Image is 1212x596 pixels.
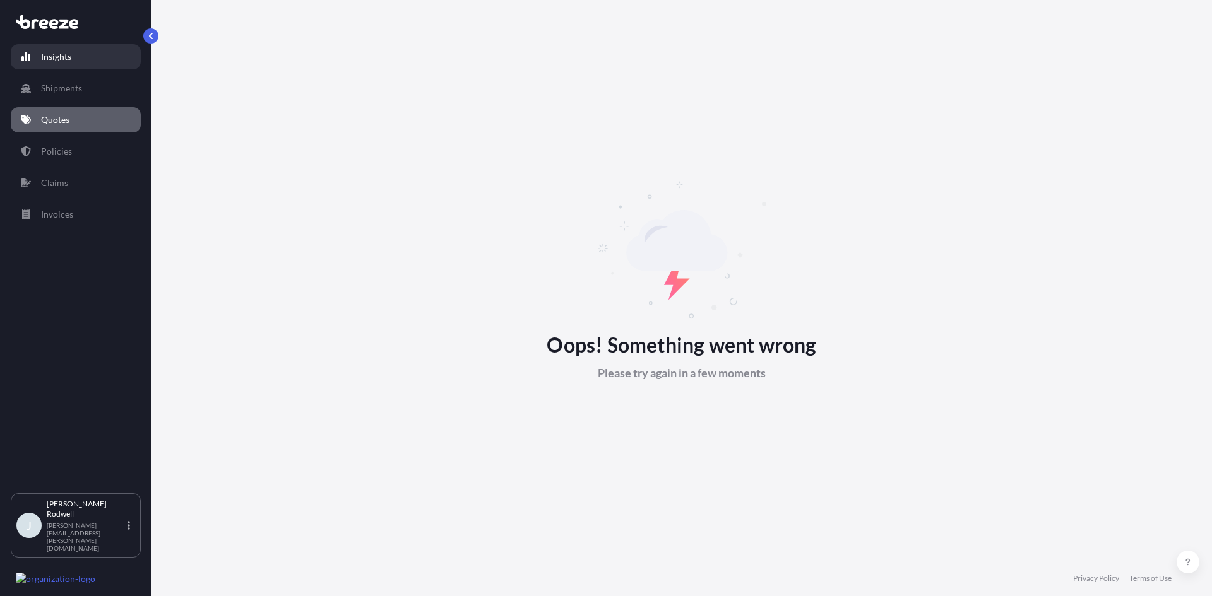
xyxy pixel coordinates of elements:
span: J [27,519,32,532]
p: Quotes [41,114,69,126]
a: Shipments [11,76,141,101]
a: Claims [11,170,141,196]
a: Privacy Policy [1073,573,1119,583]
span: Please try again in a few moments [598,365,766,380]
p: Shipments [41,82,82,95]
a: Invoices [11,202,141,227]
p: [PERSON_NAME] Rodwell [47,499,125,519]
p: Claims [41,177,68,189]
a: Quotes [11,107,141,132]
a: Insights [11,44,141,69]
span: Oops! Something went wrong [547,330,816,360]
p: [PERSON_NAME][EMAIL_ADDRESS][PERSON_NAME][DOMAIN_NAME] [47,522,125,552]
p: Invoices [41,208,73,221]
p: Insights [41,50,71,63]
a: Policies [11,139,141,164]
img: organization-logo [16,573,95,585]
p: Policies [41,145,72,158]
a: Terms of Use [1129,573,1172,583]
